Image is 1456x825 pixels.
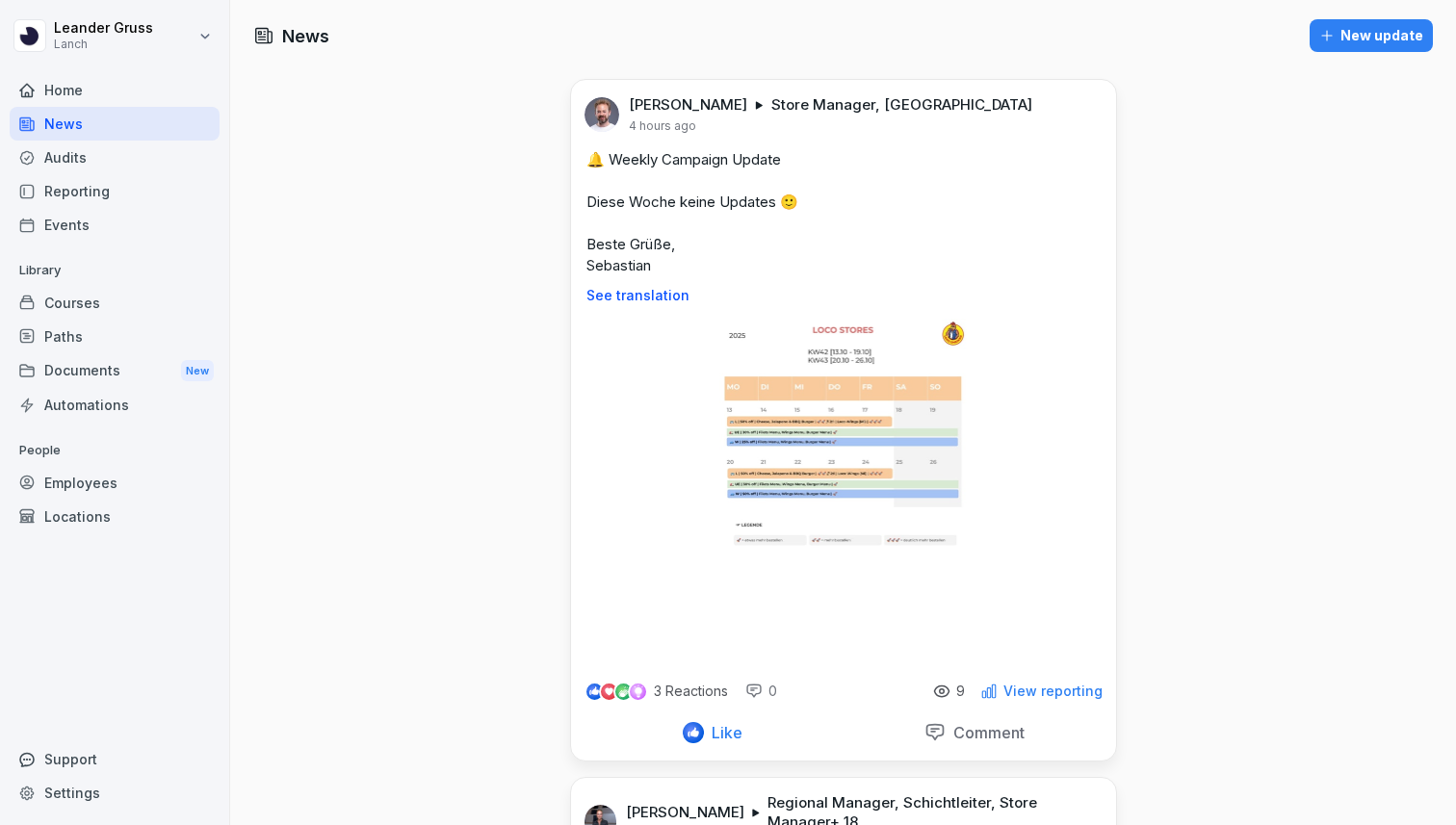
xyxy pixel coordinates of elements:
[704,723,742,742] p: Like
[10,742,220,776] div: Support
[1310,19,1433,52] button: New update
[10,435,220,466] p: People
[10,388,220,422] a: Automations
[1319,25,1423,46] div: New update
[10,255,220,286] p: Library
[10,353,220,389] a: DocumentsNew
[586,683,602,699] img: like
[630,683,646,700] img: inspiring
[586,149,1101,276] p: 🔔 Weekly Campaign Update Diese Woche keine Updates 🙂 Beste Grüße, Sebastian
[10,174,220,208] a: Reporting
[615,683,632,700] img: celebrate
[10,353,220,389] div: Documents
[629,118,696,134] p: 4 hours ago
[54,20,153,37] p: Leander Gruss
[956,683,965,699] p: 9
[771,95,1032,115] p: Store Manager, [GEOGRAPHIC_DATA]
[946,723,1025,742] p: Comment
[10,107,220,141] a: News
[10,320,220,353] a: Paths
[745,682,777,701] div: 0
[585,97,619,132] img: wv35qonp8m9yt1hbnlx3lxeb.png
[602,684,616,699] img: love
[10,776,220,810] a: Settings
[719,319,968,660] img: qqtaiealp9idij6cfm3miz8i.png
[54,38,153,51] p: Lanch
[282,23,329,49] h1: News
[586,288,1101,303] p: See translation
[10,208,220,242] a: Events
[654,683,728,699] p: 3 Reactions
[629,95,747,115] p: [PERSON_NAME]
[10,286,220,320] a: Courses
[10,500,220,533] a: Locations
[10,466,220,500] a: Employees
[181,360,214,382] div: New
[10,141,220,174] a: Audits
[10,73,220,107] a: Home
[1003,683,1103,699] p: View reporting
[626,803,744,822] p: [PERSON_NAME]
